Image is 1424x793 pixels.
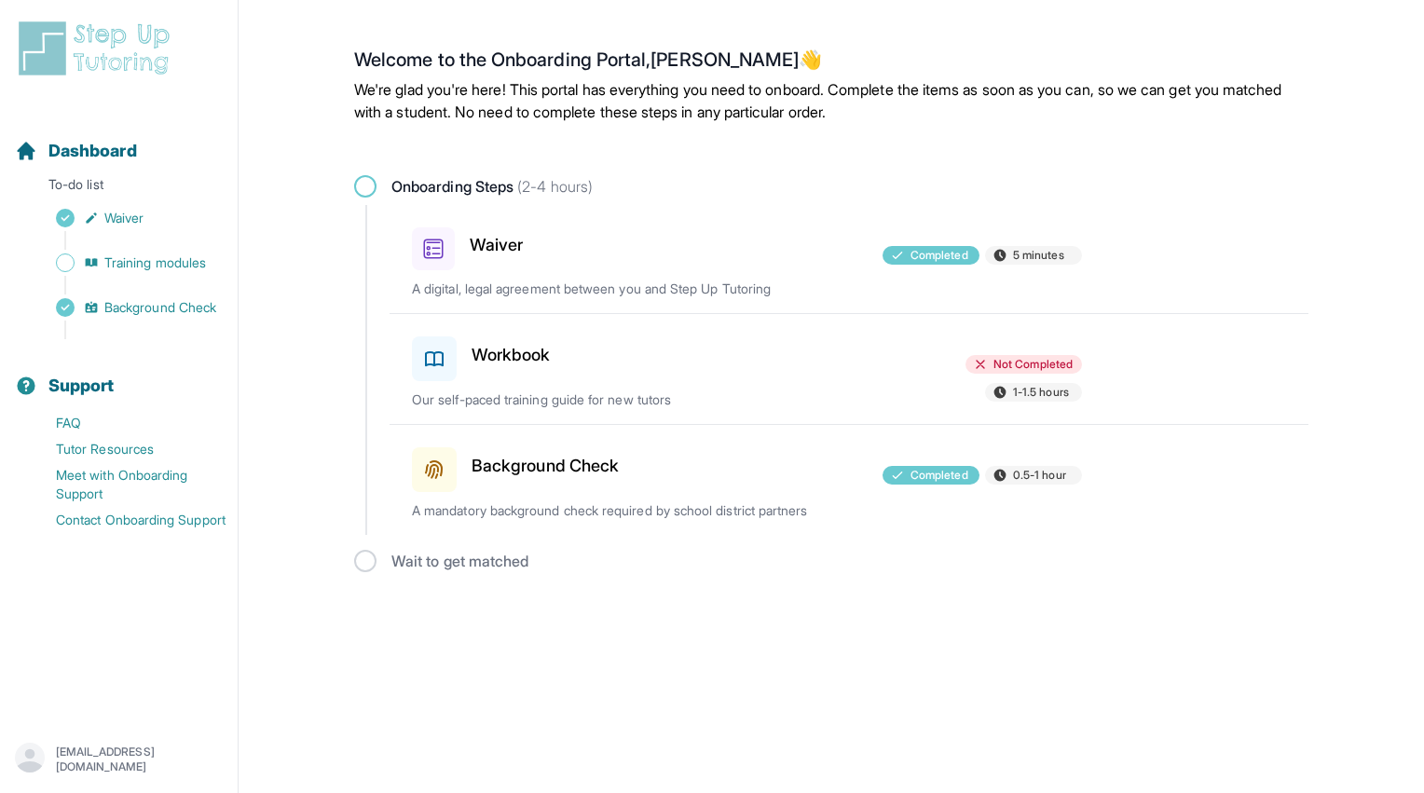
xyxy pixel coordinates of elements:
p: A mandatory background check required by school district partners [412,501,848,520]
p: We're glad you're here! This portal has everything you need to onboard. Complete the items as soo... [354,78,1308,123]
a: FAQ [15,410,238,436]
span: Support [48,373,115,399]
img: logo [15,19,181,78]
span: Not Completed [993,357,1073,372]
p: To-do list [7,175,230,201]
h3: Waiver [470,232,523,258]
h3: Workbook [472,342,551,368]
button: Dashboard [7,108,230,171]
a: WorkbookNot Completed1-1.5 hoursOur self-paced training guide for new tutors [390,314,1308,424]
a: Waiver [15,205,238,231]
a: Background CheckCompleted0.5-1 hourA mandatory background check required by school district partners [390,425,1308,535]
a: Background Check [15,294,238,321]
span: Waiver [104,209,144,227]
a: Dashboard [15,138,137,164]
span: Onboarding Steps [391,175,593,198]
button: [EMAIL_ADDRESS][DOMAIN_NAME] [15,743,223,776]
a: Meet with Onboarding Support [15,462,238,507]
span: (2-4 hours) [513,177,593,196]
a: Contact Onboarding Support [15,507,238,533]
p: Our self-paced training guide for new tutors [412,390,848,409]
span: Dashboard [48,138,137,164]
a: WaiverCompleted5 minutesA digital, legal agreement between you and Step Up Tutoring [390,205,1308,313]
a: Training modules [15,250,238,276]
a: Tutor Resources [15,436,238,462]
span: 5 minutes [1013,248,1064,263]
h2: Welcome to the Onboarding Portal, [PERSON_NAME] 👋 [354,48,1308,78]
p: [EMAIL_ADDRESS][DOMAIN_NAME] [56,745,223,774]
p: A digital, legal agreement between you and Step Up Tutoring [412,280,848,298]
span: Completed [911,468,968,483]
span: Background Check [104,298,216,317]
span: 0.5-1 hour [1013,468,1066,483]
span: 1-1.5 hours [1013,385,1069,400]
span: Training modules [104,253,206,272]
span: Completed [911,248,968,263]
button: Support [7,343,230,406]
h3: Background Check [472,453,619,479]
